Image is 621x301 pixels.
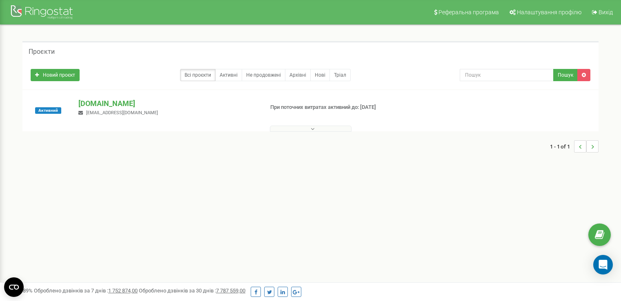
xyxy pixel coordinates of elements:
input: Пошук [460,69,554,81]
span: Реферальна програма [438,9,499,15]
u: 1 752 874,00 [108,288,138,294]
span: Оброблено дзвінків за 7 днів : [34,288,138,294]
h5: Проєкти [29,48,55,55]
a: Активні [215,69,242,81]
a: Нові [310,69,330,81]
nav: ... [550,132,599,161]
span: [EMAIL_ADDRESS][DOMAIN_NAME] [86,110,158,115]
a: Всі проєкти [180,69,216,81]
p: [DOMAIN_NAME] [78,98,257,109]
span: 1 - 1 of 1 [550,140,574,153]
button: Пошук [553,69,578,81]
button: Open CMP widget [4,277,24,297]
span: Вихід [599,9,613,15]
span: Налаштування профілю [517,9,581,15]
span: Оброблено дзвінків за 30 днів : [139,288,245,294]
a: Архівні [285,69,311,81]
a: Новий проєкт [31,69,80,81]
a: Не продовжені [242,69,285,81]
u: 7 787 559,00 [216,288,245,294]
p: При поточних витратах активний до: [DATE] [270,104,401,111]
span: Активний [35,107,61,114]
a: Тріал [329,69,351,81]
div: Open Intercom Messenger [593,255,613,274]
